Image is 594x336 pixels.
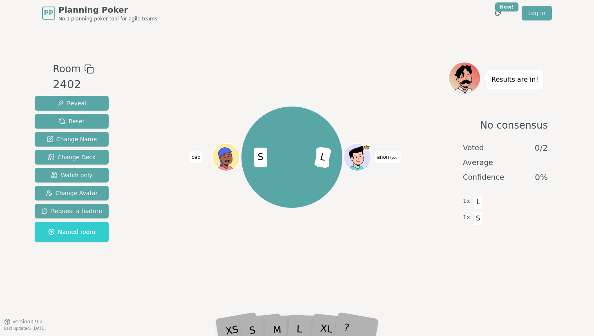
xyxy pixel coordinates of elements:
span: PP [44,8,53,18]
span: Change Avatar [46,189,98,197]
button: Change Deck [35,150,109,165]
button: Version0.9.2 [4,318,43,325]
button: Watch only [35,168,109,182]
span: Room [53,62,80,76]
span: Planning Poker [58,4,157,16]
span: 0 / 2 [535,142,548,154]
span: Reset [59,117,85,125]
span: 1 x [463,197,470,206]
span: Confidence [463,171,504,183]
span: anon is the host [364,144,371,151]
span: L [473,195,483,209]
span: Change Deck [48,153,96,161]
span: Click to change your name [375,151,401,163]
span: No.1 planning poker tool for agile teams [58,16,157,22]
span: Request a feature [41,207,102,215]
button: Request a feature [35,204,109,218]
button: Change Avatar [35,186,109,200]
span: S [255,147,268,167]
span: Last updated: [DATE] [4,326,46,331]
button: Named room [35,222,109,242]
span: S [473,211,483,225]
a: Log in [522,6,552,20]
span: Change Name [47,135,97,143]
div: New! [495,2,518,11]
span: Average [463,157,493,168]
button: Click to change your avatar [344,144,370,170]
span: Watch only [51,171,93,179]
span: Reveal [57,99,86,107]
span: Click to change your name [190,151,203,163]
span: Version 0.9.2 [12,318,43,325]
span: L [314,146,332,168]
button: Reveal [35,96,109,111]
button: Reset [35,114,109,129]
span: No consensus [480,119,548,132]
p: Results are in! [491,74,538,85]
button: New! [491,6,505,20]
div: 2402 [53,76,94,93]
span: Named room [48,228,95,236]
span: Voted [463,142,484,154]
span: 0 % [535,171,548,183]
span: 1 x [463,213,470,222]
a: PPPlanning PokerNo.1 planning poker tool for agile teams [42,4,157,22]
button: Change Name [35,132,109,147]
span: (you) [389,156,399,160]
